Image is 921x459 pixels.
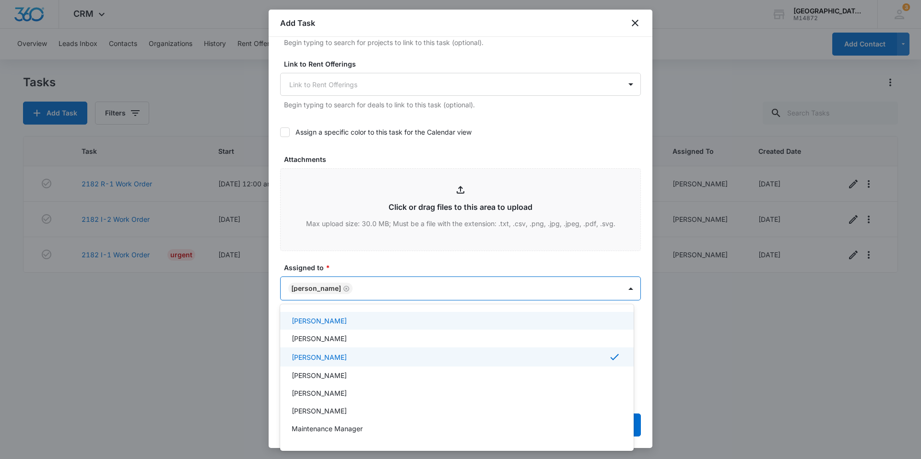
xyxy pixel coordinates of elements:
[292,441,347,451] p: [PERSON_NAME]
[292,370,347,380] p: [PERSON_NAME]
[292,333,347,344] p: [PERSON_NAME]
[292,316,347,326] p: [PERSON_NAME]
[292,424,363,434] p: Maintenance Manager
[292,388,347,398] p: [PERSON_NAME]
[292,406,347,416] p: [PERSON_NAME]
[292,352,347,362] p: [PERSON_NAME]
